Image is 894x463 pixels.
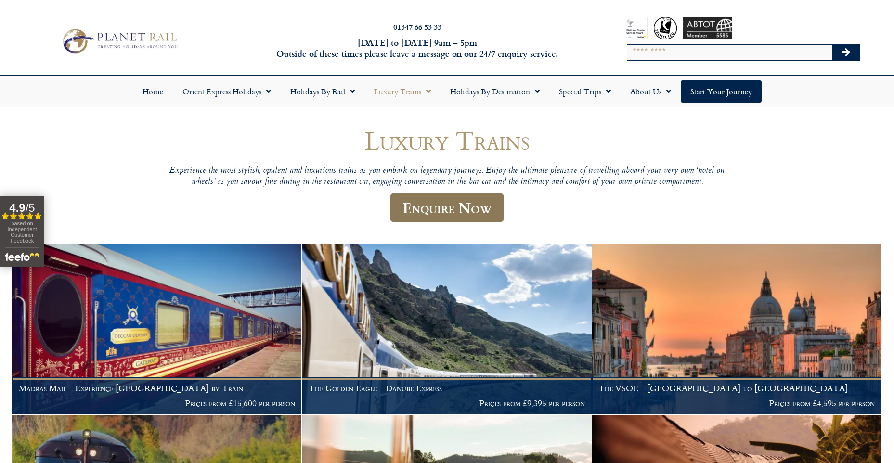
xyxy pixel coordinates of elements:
a: Luxury Trains [364,80,441,103]
a: Enquire Now [390,193,504,222]
a: Special Trips [549,80,621,103]
a: Orient Express Holidays [173,80,281,103]
a: About Us [621,80,681,103]
nav: Menu [5,80,889,103]
p: Prices from £9,395 per person [309,399,585,408]
a: Start your Journey [681,80,762,103]
h1: Madras Mail - Experience [GEOGRAPHIC_DATA] by Train [19,384,295,393]
a: The VSOE - [GEOGRAPHIC_DATA] to [GEOGRAPHIC_DATA] Prices from £4,595 per person [592,244,882,415]
p: Prices from £15,600 per person [19,399,295,408]
img: Orient Express Special Venice compressed [592,244,881,414]
a: Home [133,80,173,103]
h1: The VSOE - [GEOGRAPHIC_DATA] to [GEOGRAPHIC_DATA] [598,384,875,393]
p: Prices from £4,595 per person [598,399,875,408]
h6: [DATE] to [DATE] 9am – 5pm Outside of these times please leave a message on our 24/7 enquiry serv... [241,37,594,60]
h1: The Golden Eagle - Danube Express [309,384,585,393]
a: Holidays by Destination [441,80,549,103]
button: Search [832,45,860,60]
h1: Luxury Trains [158,126,736,154]
a: Holidays by Rail [281,80,364,103]
img: Planet Rail Train Holidays Logo [58,26,181,56]
a: The Golden Eagle - Danube Express Prices from £9,395 per person [302,244,592,415]
a: 01347 66 53 33 [393,21,441,32]
p: Experience the most stylish, opulent and luxurious trains as you embark on legendary journeys. En... [158,166,736,188]
a: Madras Mail - Experience [GEOGRAPHIC_DATA] by Train Prices from £15,600 per person [12,244,302,415]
